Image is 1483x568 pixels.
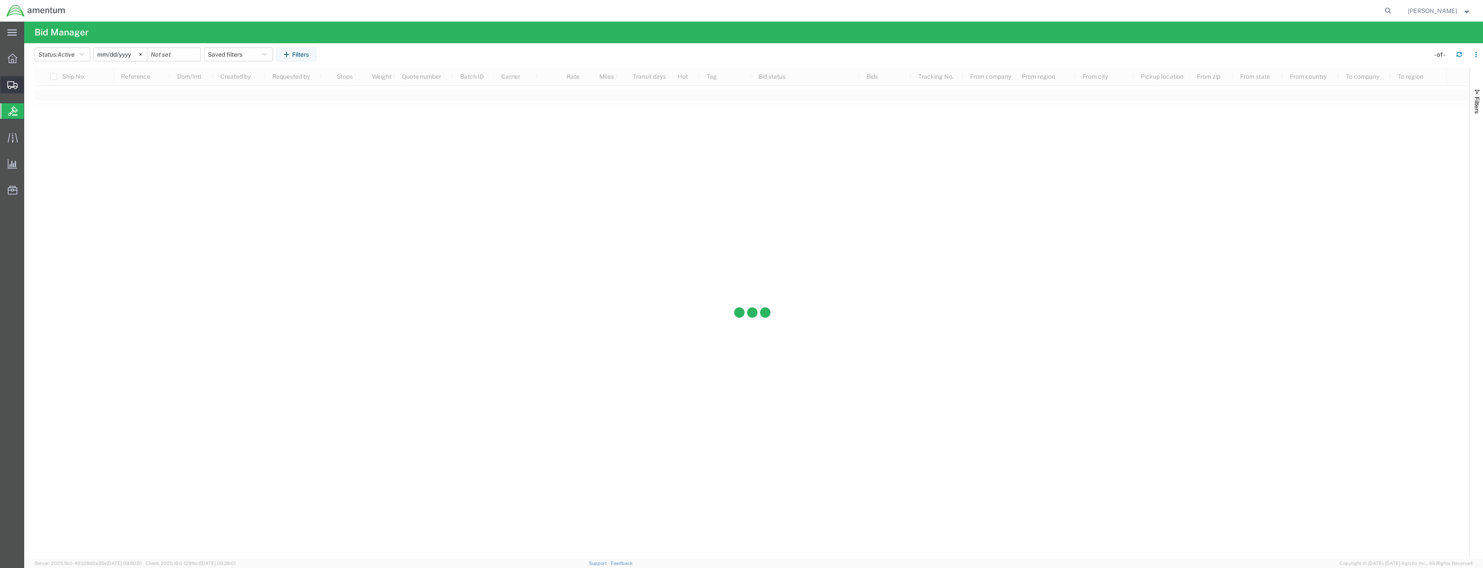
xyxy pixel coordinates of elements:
span: [DATE] 09:39:01 [200,561,235,566]
button: [PERSON_NAME] [1407,6,1471,16]
span: Joe Ricklefs [1408,6,1457,16]
a: Feedback [611,561,633,566]
span: Client: 2025.19.0-129fbcf [146,561,235,566]
span: Active [57,51,75,58]
span: Server: 2025.19.0-49328d0a35e [35,561,142,566]
img: logo [6,4,66,17]
span: Filters [1473,97,1480,114]
button: Status:Active [35,48,90,61]
h4: Bid Manager [35,22,89,43]
a: Support [589,561,611,566]
span: [DATE] 09:50:51 [107,561,142,566]
button: Filters [276,48,317,61]
button: Saved filters [204,48,273,61]
span: Copyright © [DATE]-[DATE] Agistix Inc., All Rights Reserved [1340,560,1473,567]
input: Not set [147,48,200,61]
div: - of - [1434,50,1449,59]
input: Not set [94,48,147,61]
